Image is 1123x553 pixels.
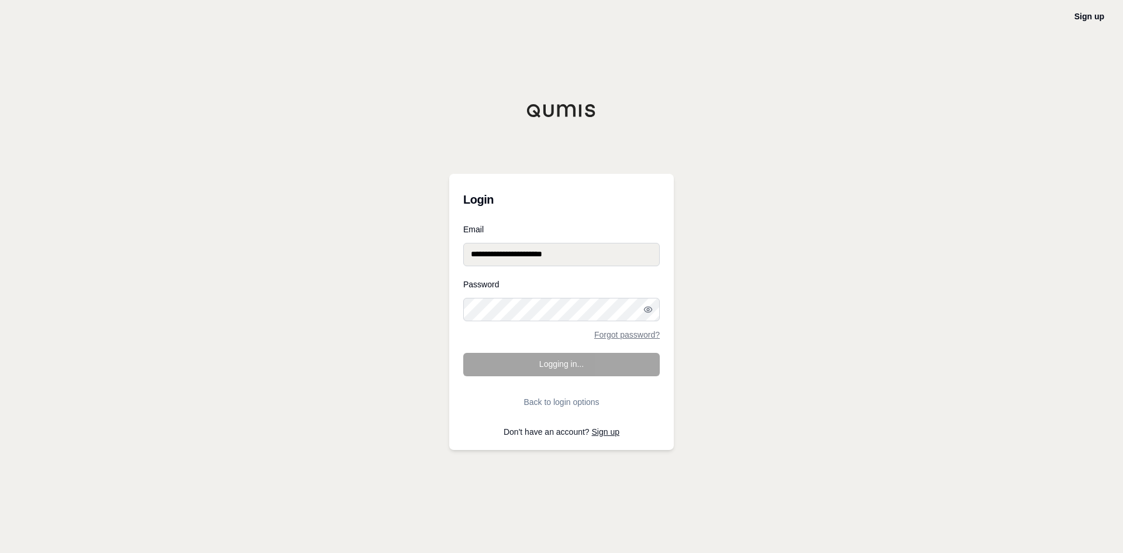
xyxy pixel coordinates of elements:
a: Sign up [592,427,619,437]
a: Forgot password? [594,331,660,339]
h3: Login [463,188,660,211]
a: Sign up [1074,12,1104,21]
label: Password [463,280,660,288]
label: Email [463,225,660,233]
p: Don't have an account? [463,428,660,436]
button: Back to login options [463,390,660,414]
img: Qumis [526,104,597,118]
